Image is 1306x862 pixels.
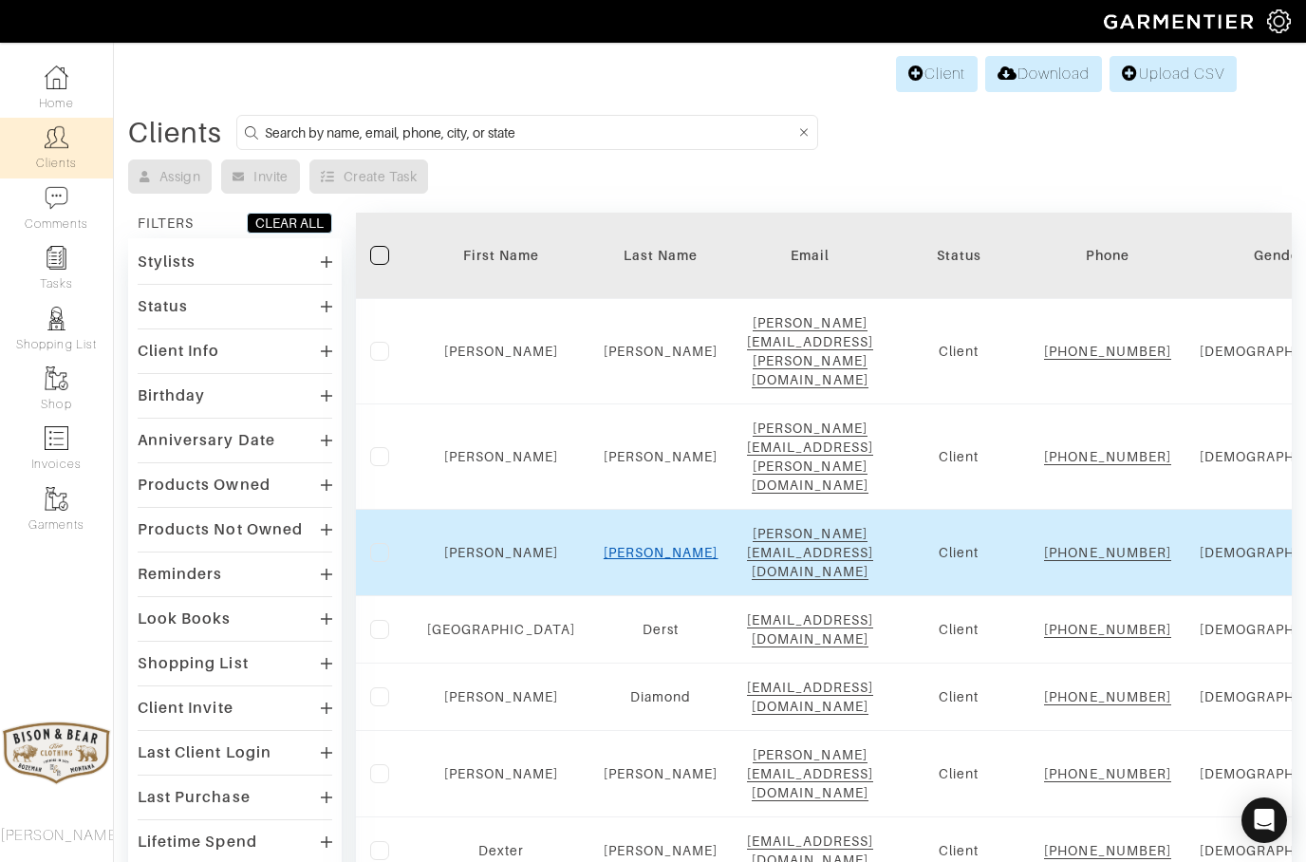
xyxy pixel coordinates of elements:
div: Status [902,246,1016,265]
div: Email [747,246,874,265]
a: Download [985,56,1102,92]
div: Client [902,764,1016,783]
div: Products Owned [138,476,271,495]
a: [PERSON_NAME] [604,344,718,359]
a: [PERSON_NAME] [444,344,559,359]
input: Search by name, email, phone, city, or state [265,121,795,144]
div: Client [902,620,1016,639]
div: Clients [128,123,222,142]
img: reminder-icon-8004d30b9f0a5d33ae49ab947aed9ed385cf756f9e5892f1edd6e32f2345188e.png [45,246,68,270]
div: Last Client Login [138,743,271,762]
div: First Name [427,246,575,265]
div: Shopping List [138,654,249,673]
th: Toggle SortBy [413,213,589,299]
a: Upload CSV [1110,56,1237,92]
a: [PERSON_NAME] [604,449,718,464]
a: [PERSON_NAME] [604,843,718,858]
img: stylists-icon-eb353228a002819b7ec25b43dbf5f0378dd9e0616d9560372ff212230b889e62.png [45,307,68,330]
a: [GEOGRAPHIC_DATA] [427,622,575,637]
img: dashboard-icon-dbcd8f5a0b271acd01030246c82b418ddd0df26cd7fceb0bd07c9910d44c42f6.png [45,66,68,89]
a: [PERSON_NAME] [444,689,559,704]
div: Anniversary Date [138,431,275,450]
div: Client [902,342,1016,361]
a: Diamond [630,689,691,704]
div: Lifetime Spend [138,833,257,852]
div: Look Books [138,609,232,628]
div: Phone [1044,246,1171,265]
div: Client [902,841,1016,860]
div: Status [138,297,188,316]
div: Client Info [138,342,220,361]
a: [PERSON_NAME] [604,766,718,781]
img: garments-icon-b7da505a4dc4fd61783c78ac3ca0ef83fa9d6f193b1c9dc38574b1d14d53ca28.png [45,487,68,511]
a: [PERSON_NAME] [444,545,559,560]
th: Toggle SortBy [589,213,733,299]
a: Client [896,56,978,92]
a: Dexter [478,843,524,858]
img: comment-icon-a0a6a9ef722e966f86d9cbdc48e553b5cf19dbc54f86b18d962a5391bc8f6eb6.png [45,186,68,210]
a: [PERSON_NAME] [604,545,718,560]
div: Client [902,543,1016,562]
img: orders-icon-0abe47150d42831381b5fb84f609e132dff9fe21cb692f30cb5eec754e2cba89.png [45,426,68,450]
a: [PERSON_NAME] [444,766,559,781]
th: Toggle SortBy [887,213,1030,299]
div: CLEAR ALL [255,214,324,233]
button: CLEAR ALL [247,213,332,234]
div: FILTERS [138,214,194,233]
div: Last Purchase [138,788,251,807]
div: Open Intercom Messenger [1241,797,1287,843]
div: Client [902,687,1016,706]
div: Client [902,447,1016,466]
div: Stylists [138,253,196,272]
a: [PERSON_NAME] [444,449,559,464]
div: Reminders [138,565,222,584]
img: gear-icon-white-bd11855cb880d31180b6d7d6211b90ccbf57a29d726f0c71d8c61bd08dd39cc2.png [1267,9,1291,33]
img: garmentier-logo-header-white-b43fb05a5012e4ada735d5af1a66efaba907eab6374d6393d1fbf88cb4ef424d.png [1094,5,1267,38]
div: Last Name [604,246,718,265]
div: Client Invite [138,699,233,718]
div: Birthday [138,386,205,405]
a: Derst [643,622,679,637]
div: Products Not Owned [138,520,303,539]
img: garments-icon-b7da505a4dc4fd61783c78ac3ca0ef83fa9d6f193b1c9dc38574b1d14d53ca28.png [45,366,68,390]
img: clients-icon-6bae9207a08558b7cb47a8932f037763ab4055f8c8b6bfacd5dc20c3e0201464.png [45,125,68,149]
